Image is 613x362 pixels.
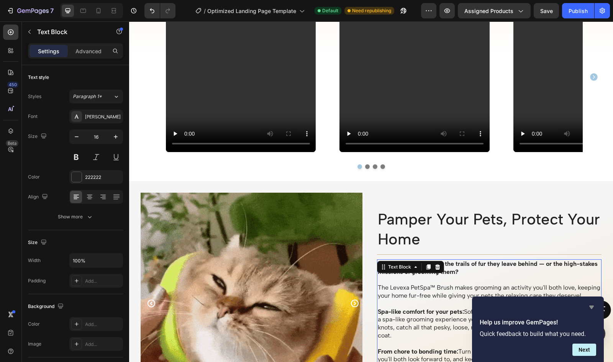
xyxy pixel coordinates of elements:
[85,113,121,120] div: [PERSON_NAME]
[244,143,248,147] button: Dot
[534,3,559,18] button: Save
[587,303,596,312] button: Hide survey
[540,8,553,14] span: Save
[85,321,121,328] div: Add...
[28,277,46,284] div: Padding
[215,271,236,293] button: Carousel Next Arrow
[85,278,121,285] div: Add...
[28,238,48,248] div: Size
[73,93,102,100] span: Paragraph 1*
[28,257,41,264] div: Width
[251,143,256,147] button: Dot
[3,3,57,18] button: 7
[249,239,469,254] strong: Love your pets, but not the trails of fur they leave behind — or the high-stakes missions of groo...
[11,271,33,293] button: Carousel Back Arrow
[28,192,49,202] div: Align
[28,74,49,81] div: Text style
[69,90,123,103] button: Paragraph 1*
[572,344,596,356] button: Next question
[85,341,121,348] div: Add...
[248,187,473,228] h2: Pamper Your Pets, Protect Your Home
[28,321,40,328] div: Color
[38,47,59,55] p: Settings
[562,3,594,18] button: Publish
[204,7,206,15] span: /
[28,131,48,142] div: Size
[480,318,596,327] h2: Help us improve GemPages!
[249,262,472,278] p: The Levexa PetSpa™ Brush makes grooming an activity you'll both love, keeping your home fur-free ...
[248,238,473,351] div: Rich Text Editor. Editing area: main
[322,7,338,14] span: Default
[28,174,40,180] div: Color
[236,143,241,147] button: Dot
[58,213,93,221] div: Show more
[144,3,175,18] div: Undo/Redo
[464,7,513,15] span: Assigned Products
[480,330,596,337] p: Quick feedback to build what you need.
[458,3,531,18] button: Assigned Products
[480,303,596,356] div: Help us improve GemPages!
[85,174,121,181] div: 222222
[50,6,54,15] p: 7
[352,7,391,14] span: Need republishing
[28,341,41,347] div: Image
[28,301,65,312] div: Background
[70,254,123,267] input: Auto
[28,93,41,100] div: Styles
[228,143,233,147] button: Dot
[459,49,471,62] button: Carousel Next Arrow
[28,210,123,224] button: Show more
[6,140,18,146] div: Beta
[257,242,284,249] div: Text Block
[7,82,18,88] div: 450
[28,113,38,120] div: Font
[37,27,102,36] p: Text Block
[569,7,588,15] div: Publish
[75,47,102,55] p: Advanced
[129,21,613,362] iframe: Design area
[207,7,296,15] span: Optimized Landing Page Template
